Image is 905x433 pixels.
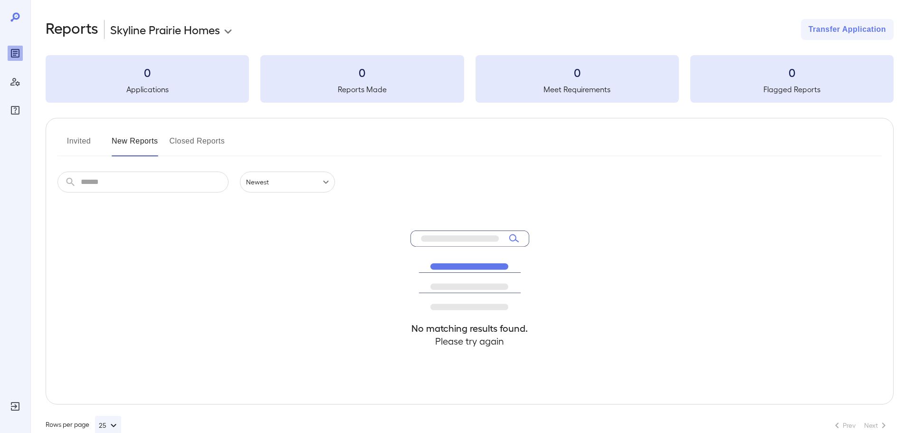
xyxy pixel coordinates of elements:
h5: Flagged Reports [690,84,894,95]
h5: Reports Made [260,84,464,95]
div: Newest [240,172,335,192]
div: Manage Users [8,74,23,89]
summary: 0Applications0Reports Made0Meet Requirements0Flagged Reports [46,55,894,103]
p: Skyline Prairie Homes [110,22,220,37]
div: Reports [8,46,23,61]
div: FAQ [8,103,23,118]
nav: pagination navigation [827,418,894,433]
h5: Meet Requirements [476,84,679,95]
h3: 0 [690,65,894,80]
button: New Reports [112,134,158,156]
button: Transfer Application [801,19,894,40]
h2: Reports [46,19,98,40]
h3: 0 [260,65,464,80]
h4: No matching results found. [410,322,529,335]
h3: 0 [46,65,249,80]
h3: 0 [476,65,679,80]
button: Closed Reports [170,134,225,156]
button: Invited [57,134,100,156]
h5: Applications [46,84,249,95]
h4: Please try again [410,335,529,347]
div: Log Out [8,399,23,414]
